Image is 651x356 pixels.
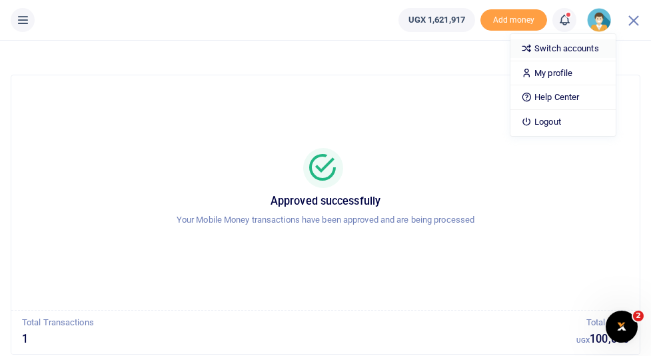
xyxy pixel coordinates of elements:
[22,316,576,330] p: Total Transactions
[398,8,475,32] a: UGX 1,621,917
[510,113,616,131] a: Logout
[576,337,590,344] small: UGX
[27,195,624,208] h5: Approved successfully
[587,8,611,32] img: profile-user
[408,13,465,27] span: UGX 1,621,917
[576,333,629,346] h5: 100,000
[633,311,644,321] span: 2
[576,316,629,330] p: Total Value
[606,311,638,343] iframe: Intercom live chat
[510,88,616,107] a: Help Center
[22,333,576,346] h5: 1
[27,213,624,227] p: Your Mobile Money transactions have been approved and are being processed
[480,9,547,31] li: Toup your wallet
[510,39,616,58] a: Switch accounts
[393,8,480,32] li: Wallet ballance
[587,8,616,32] a: profile-user
[480,14,547,24] a: Add money
[510,64,616,83] a: My profile
[480,9,547,31] span: Add money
